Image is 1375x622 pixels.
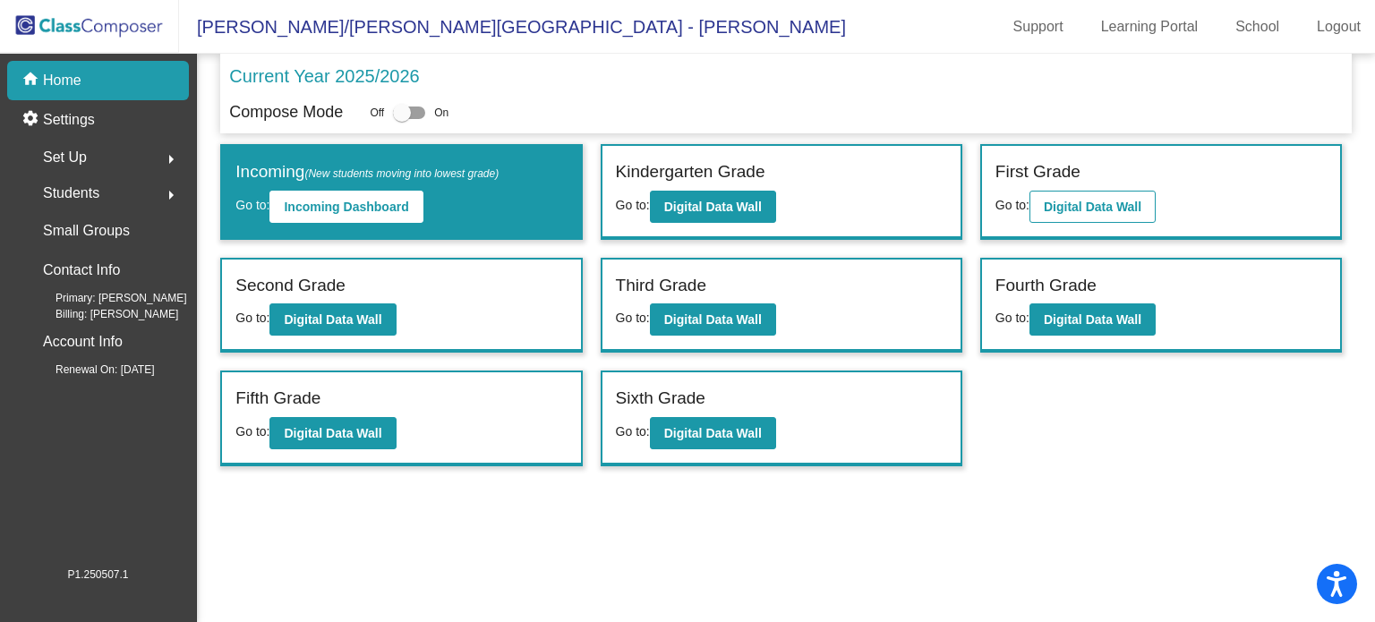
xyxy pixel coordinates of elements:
mat-icon: arrow_right [160,149,182,170]
button: Digital Data Wall [1029,191,1156,223]
a: Logout [1302,13,1375,41]
span: Set Up [43,145,87,170]
label: Fourth Grade [995,273,1097,299]
button: Digital Data Wall [1029,303,1156,336]
p: Account Info [43,329,123,354]
b: Incoming Dashboard [284,200,408,214]
p: Contact Info [43,258,120,283]
button: Digital Data Wall [269,303,396,336]
span: Go to: [995,198,1029,212]
b: Digital Data Wall [1044,200,1141,214]
b: Digital Data Wall [1044,312,1141,327]
mat-icon: home [21,70,43,91]
span: Go to: [616,424,650,439]
span: On [434,105,448,121]
span: [PERSON_NAME]/[PERSON_NAME][GEOGRAPHIC_DATA] - [PERSON_NAME] [179,13,846,41]
p: Compose Mode [229,100,343,124]
button: Digital Data Wall [650,417,776,449]
span: Go to: [235,198,269,212]
label: Fifth Grade [235,386,320,412]
label: Third Grade [616,273,706,299]
a: Support [999,13,1078,41]
mat-icon: settings [21,109,43,131]
b: Digital Data Wall [284,312,381,327]
span: Primary: [PERSON_NAME] [27,290,187,306]
span: (New students moving into lowest grade) [304,167,499,180]
label: Sixth Grade [616,386,705,412]
a: Learning Portal [1087,13,1213,41]
b: Digital Data Wall [664,312,762,327]
span: Students [43,181,99,206]
button: Digital Data Wall [269,417,396,449]
p: Small Groups [43,218,130,243]
button: Incoming Dashboard [269,191,423,223]
p: Current Year 2025/2026 [229,63,419,89]
label: Incoming [235,159,499,185]
span: Billing: [PERSON_NAME] [27,306,178,322]
label: Second Grade [235,273,346,299]
label: Kindergarten Grade [616,159,765,185]
button: Digital Data Wall [650,191,776,223]
label: First Grade [995,159,1080,185]
span: Go to: [616,198,650,212]
mat-icon: arrow_right [160,184,182,206]
button: Digital Data Wall [650,303,776,336]
b: Digital Data Wall [284,426,381,440]
span: Go to: [616,311,650,325]
b: Digital Data Wall [664,200,762,214]
span: Go to: [235,424,269,439]
p: Settings [43,109,95,131]
a: School [1221,13,1294,41]
span: Renewal On: [DATE] [27,362,154,378]
p: Home [43,70,81,91]
b: Digital Data Wall [664,426,762,440]
span: Go to: [995,311,1029,325]
span: Go to: [235,311,269,325]
span: Off [370,105,384,121]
